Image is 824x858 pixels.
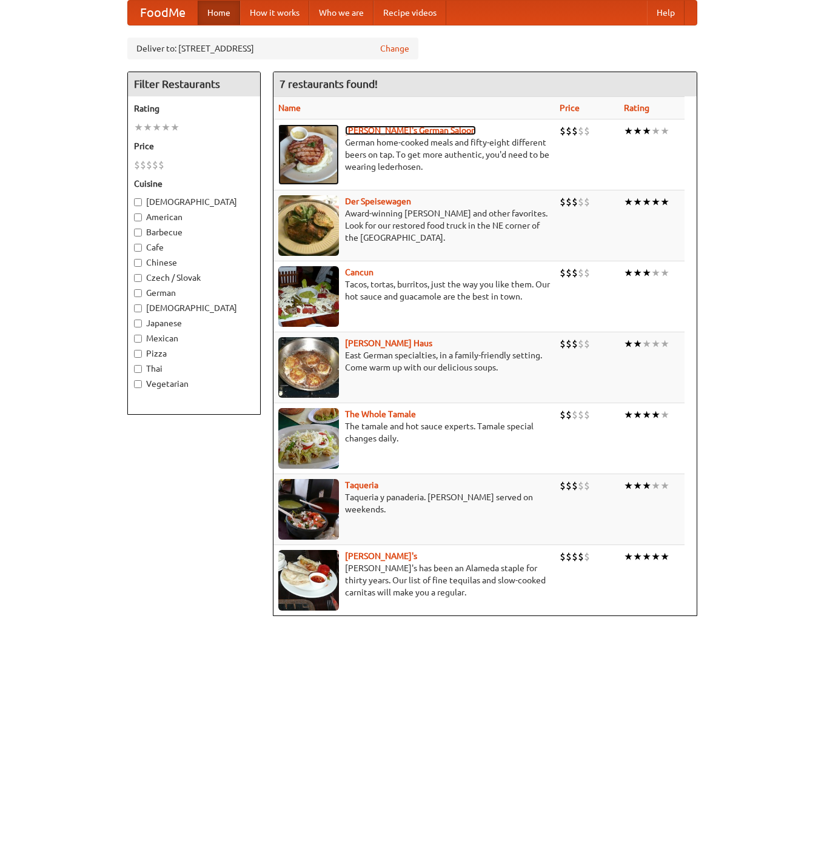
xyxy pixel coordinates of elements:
[572,408,578,421] li: $
[572,550,578,563] li: $
[278,278,550,303] p: Tacos, tortas, burritos, just the way you like them. Our hot sauce and guacamole are the best in ...
[134,213,142,221] input: American
[345,409,416,419] a: The Whole Tamale
[278,491,550,515] p: Taqueria y panaderia. [PERSON_NAME] served on weekends.
[642,124,651,138] li: ★
[134,178,254,190] h5: Cuisine
[134,335,142,343] input: Mexican
[633,479,642,492] li: ★
[134,350,142,358] input: Pizza
[134,274,142,282] input: Czech / Slovak
[660,337,669,350] li: ★
[660,408,669,421] li: ★
[134,302,254,314] label: [DEMOGRAPHIC_DATA]
[660,550,669,563] li: ★
[624,479,633,492] li: ★
[633,550,642,563] li: ★
[566,550,572,563] li: $
[584,550,590,563] li: $
[624,408,633,421] li: ★
[128,72,260,96] h4: Filter Restaurants
[127,38,418,59] div: Deliver to: [STREET_ADDRESS]
[651,337,660,350] li: ★
[134,365,142,373] input: Thai
[578,195,584,209] li: $
[134,287,254,299] label: German
[278,479,339,540] img: taqueria.jpg
[633,195,642,209] li: ★
[143,121,152,134] li: ★
[134,380,142,388] input: Vegetarian
[578,266,584,280] li: $
[134,102,254,115] h5: Rating
[572,124,578,138] li: $
[572,337,578,350] li: $
[345,126,476,135] a: [PERSON_NAME]'s German Saloon
[345,338,432,348] a: [PERSON_NAME] Haus
[134,378,254,390] label: Vegetarian
[651,479,660,492] li: ★
[624,550,633,563] li: ★
[134,332,254,344] label: Mexican
[373,1,446,25] a: Recipe videos
[134,363,254,375] label: Thai
[560,337,566,350] li: $
[134,121,143,134] li: ★
[584,479,590,492] li: $
[584,408,590,421] li: $
[278,408,339,469] img: wholetamale.jpg
[651,266,660,280] li: ★
[198,1,240,25] a: Home
[170,121,179,134] li: ★
[560,103,580,113] a: Price
[560,408,566,421] li: $
[560,195,566,209] li: $
[584,195,590,209] li: $
[578,337,584,350] li: $
[134,229,142,236] input: Barbecue
[584,337,590,350] li: $
[633,124,642,138] li: ★
[134,272,254,284] label: Czech / Slovak
[633,337,642,350] li: ★
[584,124,590,138] li: $
[134,320,142,327] input: Japanese
[624,124,633,138] li: ★
[566,408,572,421] li: $
[278,136,550,173] p: German home-cooked meals and fifty-eight different beers on tap. To get more authentic, you'd nee...
[560,550,566,563] li: $
[560,479,566,492] li: $
[633,266,642,280] li: ★
[578,408,584,421] li: $
[642,408,651,421] li: ★
[642,337,651,350] li: ★
[584,266,590,280] li: $
[572,195,578,209] li: $
[345,551,417,561] a: [PERSON_NAME]'s
[345,196,411,206] a: Der Speisewagen
[278,103,301,113] a: Name
[345,267,373,277] a: Cancun
[578,124,584,138] li: $
[134,244,142,252] input: Cafe
[140,158,146,172] li: $
[345,480,378,490] a: Taqueria
[278,195,339,256] img: speisewagen.jpg
[578,550,584,563] li: $
[134,347,254,360] label: Pizza
[647,1,685,25] a: Help
[134,198,142,206] input: [DEMOGRAPHIC_DATA]
[578,479,584,492] li: $
[278,349,550,374] p: East German specialties, in a family-friendly setting. Come warm up with our delicious soups.
[660,266,669,280] li: ★
[134,289,142,297] input: German
[624,337,633,350] li: ★
[566,266,572,280] li: $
